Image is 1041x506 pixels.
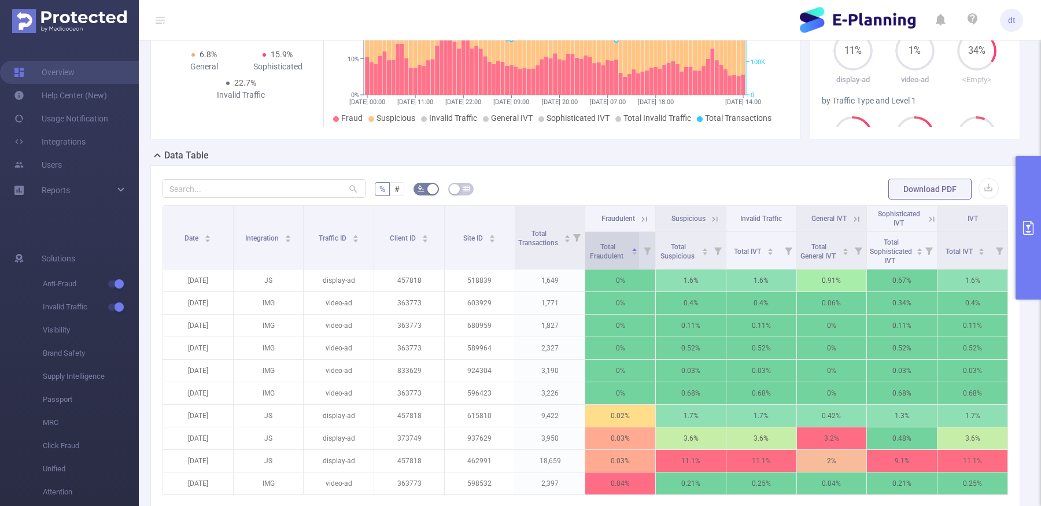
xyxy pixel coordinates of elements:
tspan: [DATE] 18:00 [638,98,674,106]
p: video-ad [304,337,374,359]
span: % [379,184,385,194]
p: JS [234,450,304,472]
p: [DATE] [163,315,233,337]
i: icon: caret-down [205,238,211,241]
p: [DATE] [163,292,233,314]
span: Total Sophisticated IVT [870,238,912,265]
p: 0% [797,360,867,382]
i: icon: caret-up [702,246,708,250]
i: Filter menu [710,232,726,269]
p: 1.6% [656,269,726,291]
p: 18,659 [515,450,585,472]
i: Filter menu [850,232,866,269]
p: video-ad [304,315,374,337]
div: Sort [422,233,429,240]
span: dt [1008,9,1016,32]
a: Help Center (New) [14,84,107,107]
span: Anti-Fraud [43,272,139,296]
p: 589964 [445,337,515,359]
i: icon: caret-down [767,250,774,254]
p: 3,950 [515,427,585,449]
p: 0.25% [937,472,1007,494]
i: Filter menu [921,232,937,269]
p: 680959 [445,315,515,337]
p: 3,226 [515,382,585,404]
p: 0% [585,292,655,314]
i: icon: caret-down [632,250,638,254]
p: 0.52% [937,337,1007,359]
span: Suspicious [671,215,706,223]
p: 0.02% [585,405,655,427]
p: [DATE] [163,450,233,472]
p: 363773 [374,382,444,404]
span: 6.8% [200,50,217,59]
span: 1% [895,46,935,56]
tspan: 0 [751,91,754,99]
p: JS [234,269,304,291]
span: Total Fraudulent [590,243,625,260]
div: Sort [204,233,211,240]
tspan: 0% [351,91,359,99]
span: Total General IVT [800,243,837,260]
div: Sort [564,233,571,240]
span: Click Fraud [43,434,139,457]
p: 0.42% [797,405,867,427]
p: 462991 [445,450,515,472]
p: 0.11% [937,315,1007,337]
p: 0.03% [867,360,937,382]
span: 11% [833,46,873,56]
p: [DATE] [163,337,233,359]
p: 1,771 [515,292,585,314]
p: 0% [585,269,655,291]
i: icon: caret-up [489,233,496,237]
p: 0.21% [867,472,937,494]
span: Sophisticated IVT [547,113,610,123]
span: Invalid Traffic [43,296,139,319]
h2: Data Table [164,149,209,162]
p: 0% [585,360,655,382]
span: 22.7% [234,78,256,87]
p: 1.3% [867,405,937,427]
a: Overview [14,61,75,84]
div: Sort [978,246,985,253]
p: 615810 [445,405,515,427]
p: 598532 [445,472,515,494]
p: 1,827 [515,315,585,337]
div: Sophisticated [241,61,315,73]
p: 0.68% [656,382,726,404]
span: Total Invalid Traffic [623,113,691,123]
i: icon: caret-up [767,246,774,250]
p: 2,397 [515,472,585,494]
p: 9.1% [867,450,937,472]
i: Filter menu [780,232,796,269]
p: 0% [585,382,655,404]
p: 2% [797,450,867,472]
p: 3,190 [515,360,585,382]
span: IVT [968,215,978,223]
p: IMG [234,315,304,337]
tspan: [DATE] 07:00 [590,98,626,106]
div: Sort [702,246,708,253]
i: Filter menu [569,206,585,269]
a: Reports [42,179,70,202]
i: Filter menu [639,232,655,269]
p: 2,327 [515,337,585,359]
p: video-ad [304,360,374,382]
p: video-ad [884,74,946,86]
p: 363773 [374,315,444,337]
div: Sort [916,246,923,253]
i: icon: caret-up [979,246,985,250]
p: 9,422 [515,405,585,427]
i: icon: caret-up [843,246,849,250]
span: Total IVT [734,248,763,256]
i: icon: caret-down [917,250,923,254]
p: IMG [234,382,304,404]
span: Client ID [390,234,418,242]
p: IMG [234,337,304,359]
span: Total IVT [946,248,974,256]
p: 0.06% [797,292,867,314]
div: Invalid Traffic [204,89,278,101]
tspan: 10% [348,56,359,63]
div: Sort [489,233,496,240]
p: 457818 [374,405,444,427]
